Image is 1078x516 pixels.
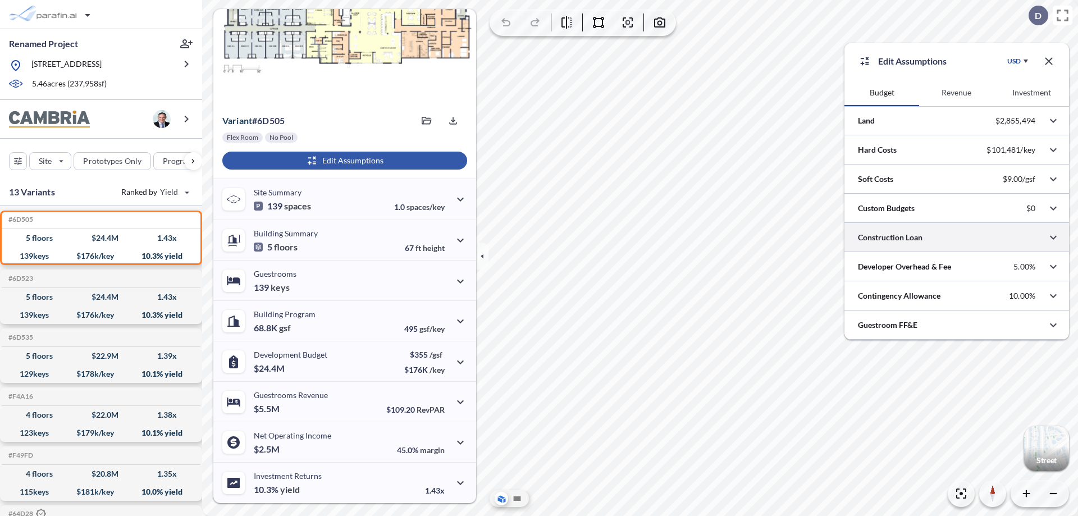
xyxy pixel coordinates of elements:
button: Prototypes Only [74,152,151,170]
span: gsf/key [419,324,445,334]
p: Program [163,156,194,167]
p: Building Summary [254,229,318,238]
h5: Click to copy the code [6,392,33,400]
h5: Click to copy the code [6,334,33,341]
p: $2.5M [254,444,281,455]
p: Hard Costs [858,144,897,156]
h5: Click to copy the code [6,275,33,282]
p: Renamed Project [9,38,78,50]
p: Land [858,115,875,126]
div: USD [1007,57,1021,66]
p: Net Operating Income [254,431,331,440]
p: Prototypes Only [83,156,141,167]
button: Investment [994,79,1069,106]
h5: Click to copy the code [6,451,33,459]
p: Investment Returns [254,471,322,481]
p: $355 [404,350,445,359]
span: keys [271,282,290,293]
span: RevPAR [417,405,445,414]
button: Ranked by Yield [112,183,197,201]
p: 5.46 acres ( 237,958 sf) [32,78,107,90]
button: Switcher ImageStreet [1024,426,1069,471]
p: D [1035,11,1042,21]
p: # 6d505 [222,115,285,126]
button: Revenue [919,79,994,106]
p: $2,855,494 [995,116,1035,126]
p: Custom Budgets [858,203,915,214]
button: Aerial View [495,492,508,505]
p: Building Program [254,309,316,319]
p: Site [39,156,52,167]
span: spaces/key [406,202,445,212]
span: gsf [279,322,291,334]
p: 1.43x [425,486,445,495]
span: spaces [284,200,311,212]
button: Site [29,152,71,170]
span: margin [420,445,445,455]
button: Edit Assumptions [222,152,467,170]
p: Developer Overhead & Fee [858,261,951,272]
p: Site Summary [254,188,302,197]
p: $5.5M [254,403,281,414]
p: 139 [254,282,290,293]
p: 495 [404,324,445,334]
p: $176K [404,365,445,375]
span: Yield [160,186,179,198]
p: 10.00% [1009,291,1035,301]
p: 5 [254,241,298,253]
p: 45.0% [397,445,445,455]
span: yield [280,484,300,495]
p: Guestrooms Revenue [254,390,328,400]
p: Guestroom FF&E [858,319,917,331]
img: user logo [153,110,171,128]
p: Street [1036,456,1057,465]
p: 13 Variants [9,185,55,199]
p: 1.0 [394,202,445,212]
span: Variant [222,115,252,126]
span: /gsf [430,350,442,359]
span: height [423,243,445,253]
p: 5.00% [1013,262,1035,272]
p: $109.20 [386,405,445,414]
button: Program [153,152,214,170]
p: 139 [254,200,311,212]
p: No Pool [269,133,293,142]
h5: Click to copy the code [6,216,33,223]
p: $24.4M [254,363,286,374]
span: ft [415,243,421,253]
p: 68.8K [254,322,291,334]
p: Guestrooms [254,269,296,278]
p: $101,481/key [986,145,1035,155]
img: BrandImage [9,111,90,128]
p: 10.3% [254,484,300,495]
p: Flex Room [227,133,258,142]
p: Contingency Allowance [858,290,940,302]
p: 67 [405,243,445,253]
p: Edit Assumptions [878,54,947,68]
span: floors [274,241,298,253]
p: [STREET_ADDRESS] [31,58,102,72]
span: /key [430,365,445,375]
p: Development Budget [254,350,327,359]
p: Soft Costs [858,173,893,185]
p: $9.00/gsf [1003,174,1035,184]
button: Site Plan [510,492,524,505]
p: $0 [1026,203,1035,213]
button: Budget [844,79,919,106]
img: Switcher Image [1024,426,1069,471]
